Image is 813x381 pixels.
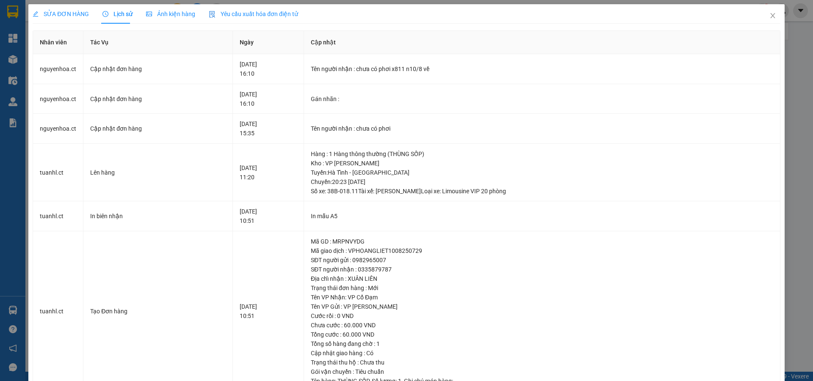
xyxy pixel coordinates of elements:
div: Chưa cước : 60.000 VND [311,321,773,330]
div: [DATE] 15:35 [240,119,297,138]
span: close [769,12,776,19]
div: [DATE] 10:51 [240,207,297,225]
div: Tên người nhận : chưa có phơi x811 n10/8 về [311,64,773,74]
div: [DATE] 16:10 [240,60,297,78]
span: Lịch sử [102,11,133,17]
button: Close [761,4,785,28]
th: Ngày [233,31,304,54]
span: clock-circle [102,11,108,17]
div: Tạo Đơn hàng [90,307,225,316]
th: Tác Vụ [83,31,232,54]
div: SĐT người gửi : 0982965007 [311,255,773,265]
div: Cập nhật đơn hàng [90,124,225,133]
span: picture [146,11,152,17]
div: Trạng thái đơn hàng : Mới [311,283,773,293]
div: [DATE] 16:10 [240,90,297,108]
div: [DATE] 10:51 [240,302,297,321]
div: Mã GD : MRPNVYDG [311,237,773,246]
th: Nhân viên [33,31,83,54]
div: In biên nhận [90,211,225,221]
div: Gói vận chuyển : Tiêu chuẩn [311,367,773,376]
th: Cập nhật [304,31,780,54]
div: Tổng số hàng đang chờ : 1 [311,339,773,348]
td: nguyenhoa.ct [33,54,83,84]
div: SĐT người nhận : 0335879787 [311,265,773,274]
td: nguyenhoa.ct [33,84,83,114]
td: tuanhl.ct [33,144,83,202]
div: Mã giao dịch : VPHOANGLIET1008250729 [311,246,773,255]
span: SỬA ĐƠN HÀNG [33,11,89,17]
td: nguyenhoa.ct [33,114,83,144]
span: Yêu cầu xuất hóa đơn điện tử [209,11,298,17]
div: Tuyến : Hà Tĩnh - [GEOGRAPHIC_DATA] Chuyến: 20:23 [DATE] Số xe: 38B-018.11 Tài xế: [PERSON_NAME] ... [311,168,773,196]
div: Địa chỉ nhận : XUÂN LIÊN [311,274,773,283]
div: [DATE] 11:20 [240,163,297,182]
div: Hàng : 1 Hàng thông thường (THÙNG SỐP) [311,149,773,159]
div: Tên VP Nhận: VP Cổ Đạm [311,293,773,302]
div: Lên hàng [90,168,225,177]
td: tuanhl.ct [33,201,83,231]
div: Tên VP Gửi : VP [PERSON_NAME] [311,302,773,311]
div: Gán nhãn : [311,94,773,104]
div: Cập nhật đơn hàng [90,64,225,74]
div: Tên người nhận : chưa có phơi [311,124,773,133]
div: In mẫu A5 [311,211,773,221]
div: Cập nhật giao hàng : Có [311,348,773,358]
div: Kho : VP [PERSON_NAME] [311,159,773,168]
img: icon [209,11,216,18]
div: Tổng cước : 60.000 VND [311,330,773,339]
div: Cước rồi : 0 VND [311,311,773,321]
span: edit [33,11,39,17]
div: Trạng thái thu hộ : Chưa thu [311,358,773,367]
span: Ảnh kiện hàng [146,11,195,17]
div: Cập nhật đơn hàng [90,94,225,104]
